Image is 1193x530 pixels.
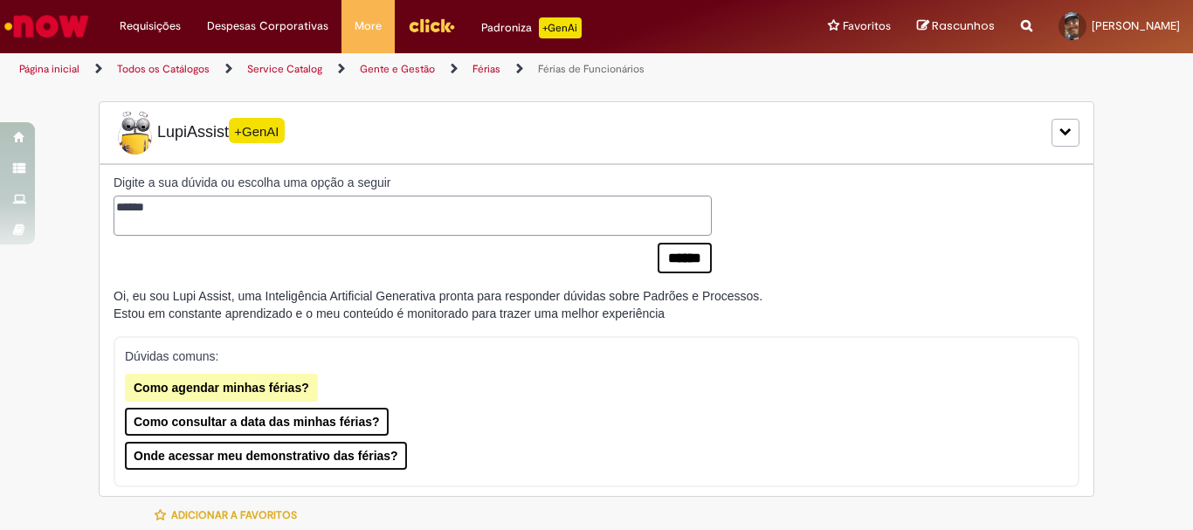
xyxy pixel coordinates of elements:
div: LupiLupiAssist+GenAI [99,101,1094,164]
a: Service Catalog [247,62,322,76]
span: Rascunhos [932,17,995,34]
span: Requisições [120,17,181,35]
div: Oi, eu sou Lupi Assist, uma Inteligência Artificial Generativa pronta para responder dúvidas sobr... [114,287,762,322]
span: Despesas Corporativas [207,17,328,35]
img: click_logo_yellow_360x200.png [408,12,455,38]
a: Férias de Funcionários [538,62,645,76]
span: +GenAI [229,118,285,143]
a: Todos os Catálogos [117,62,210,76]
a: Gente e Gestão [360,62,435,76]
span: LupiAssist [114,111,285,155]
div: Padroniza [481,17,582,38]
p: +GenAi [539,17,582,38]
a: Férias [472,62,500,76]
span: Favoritos [843,17,891,35]
label: Digite a sua dúvida ou escolha uma opção a seguir [114,174,712,191]
img: Lupi [114,111,157,155]
span: More [355,17,382,35]
p: Dúvidas comuns: [125,348,1054,365]
span: Adicionar a Favoritos [171,508,297,522]
button: Como consultar a data das minhas férias? [125,408,389,436]
button: Como agendar minhas férias? [125,374,318,402]
a: Rascunhos [917,18,995,35]
a: Página inicial [19,62,79,76]
ul: Trilhas de página [13,53,783,86]
img: ServiceNow [2,9,92,44]
span: [PERSON_NAME] [1092,18,1180,33]
button: Onde acessar meu demonstrativo das férias? [125,442,407,470]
